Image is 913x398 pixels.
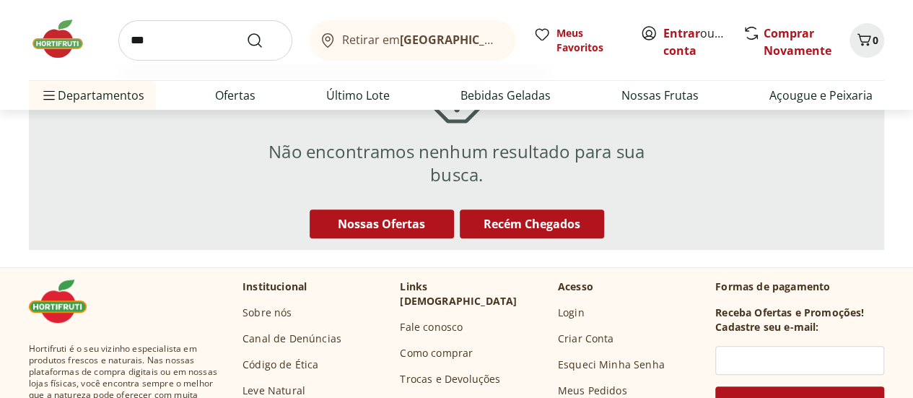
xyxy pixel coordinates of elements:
[400,346,473,360] a: Como comprar
[243,358,318,372] a: Código de Ética
[310,209,454,238] button: Nossas Ofertas
[460,209,604,238] button: Recém Chegados
[215,87,255,104] a: Ofertas
[243,384,305,398] a: Leve Natural
[338,216,425,232] span: Nossas Ofertas
[400,372,500,386] a: Trocas e Devoluções
[29,280,101,323] img: Hortifruti
[243,332,341,346] a: Canal de Denúncias
[29,17,101,61] img: Hortifruti
[400,32,643,48] b: [GEOGRAPHIC_DATA]/[GEOGRAPHIC_DATA]
[400,320,463,334] a: Fale conosco
[400,280,546,308] p: Links [DEMOGRAPHIC_DATA]
[849,23,884,58] button: Carrinho
[663,25,743,59] a: Criar conta
[40,78,58,113] button: Menu
[663,25,700,41] a: Entrar
[533,26,623,55] a: Meus Favoritos
[118,20,292,61] input: search
[715,306,864,320] h3: Receba Ofertas e Promoções!
[769,87,873,104] a: Açougue e Peixaria
[556,26,623,55] span: Meus Favoritos
[715,320,818,334] h3: Cadastre seu e-mail:
[310,20,516,61] button: Retirar em[GEOGRAPHIC_DATA]/[GEOGRAPHIC_DATA]
[342,33,502,46] span: Retirar em
[460,87,551,104] a: Bebidas Geladas
[558,358,665,372] a: Esqueci Minha Senha
[246,32,281,49] button: Submit Search
[558,306,585,320] a: Login
[250,140,663,186] h2: Não encontramos nenhum resultado para sua busca.
[484,216,580,232] span: Recém Chegados
[663,25,728,59] span: ou
[715,280,884,294] p: Formas de pagamento
[243,306,292,320] a: Sobre nós
[621,87,699,104] a: Nossas Frutas
[40,78,144,113] span: Departamentos
[326,87,390,104] a: Último Lote
[558,332,614,346] a: Criar Conta
[764,25,831,59] a: Comprar Novamente
[558,280,593,294] p: Acesso
[243,280,307,294] p: Institucional
[558,384,627,398] a: Meus Pedidos
[873,33,878,47] span: 0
